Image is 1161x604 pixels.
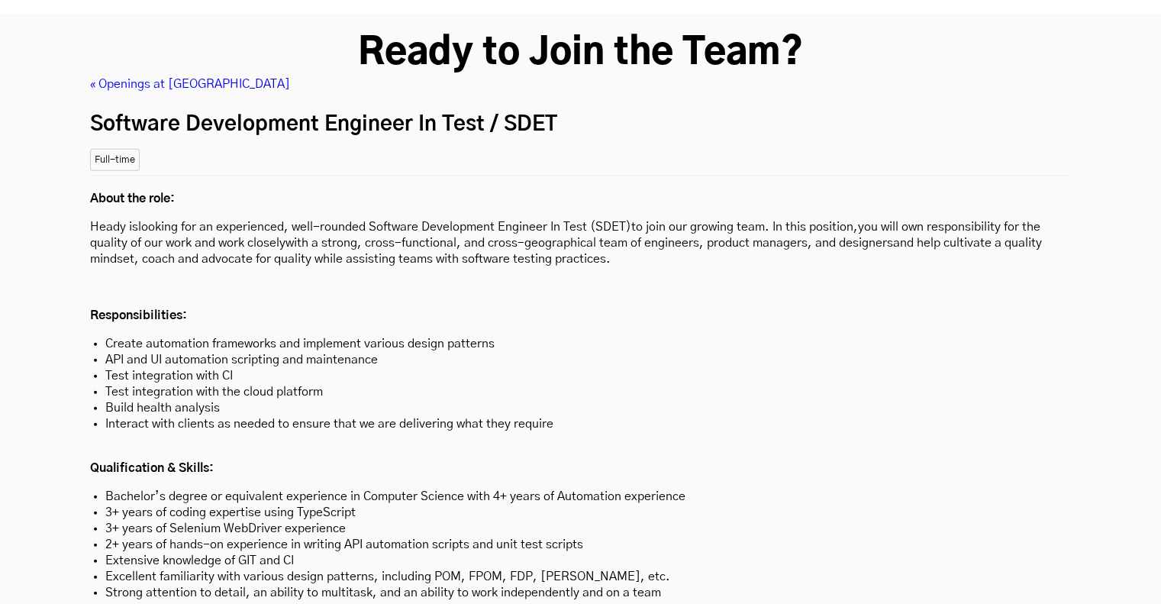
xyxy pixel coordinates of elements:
small: Full-time [90,149,140,171]
strong: Ready to Join the Team? [358,35,803,72]
li: 3+ years of coding expertise using TypeScript [105,505,1056,521]
li: Strong attention to detail, an ability to multitask, and an ability to work independently and on ... [105,585,1056,601]
span: to join our growing team. In this position, [631,221,858,233]
li: Build health analysis [105,400,1056,416]
li: Excellent familiarity with various design patterns, including POM, FPOM, FDP, [PERSON_NAME], etc. [105,569,1056,585]
strong: Qualification & Skills: [90,462,214,474]
span: with a strong, cross-functional, and cross-geographical team of engineers, product managers, and ... [285,237,893,249]
li: Test integration with CI [105,368,1056,384]
strong: About the role: [90,192,175,205]
span: looking for an experienced, well-rounded Software Development Engineer In Test (SDET) [138,221,631,233]
li: 2+ years of hands-on experience in writing API automation scripts and unit test scripts [105,537,1056,553]
h2: Software Development Engineer In Test / SDET [90,108,1071,141]
span: you will own responsibility for the quality of our work and work closely [90,221,1040,249]
span: Heady is [90,221,138,233]
strong: Responsibilities: [90,309,187,321]
li: 3+ years of Selenium WebDriver experience [105,521,1056,537]
li: Bachelor’s degree or equivalent experience in Computer Science with 4+ years of Automation experi... [105,489,1056,505]
li: Test integration with the cloud platform [105,384,1056,400]
a: « Openings at [GEOGRAPHIC_DATA] [90,78,290,90]
li: API and UI automation scripting and maintenance [105,352,1056,368]
li: Extensive knowledge of GIT and CI [105,553,1056,569]
li: Interact with clients as needed to ensure that we are delivering what they require [105,416,1056,432]
span: and help cultivate a quality mindset, coach and advocate for quality while assisting teams with s... [90,237,1042,265]
li: Create automation frameworks and implement various design patterns [105,336,1056,352]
